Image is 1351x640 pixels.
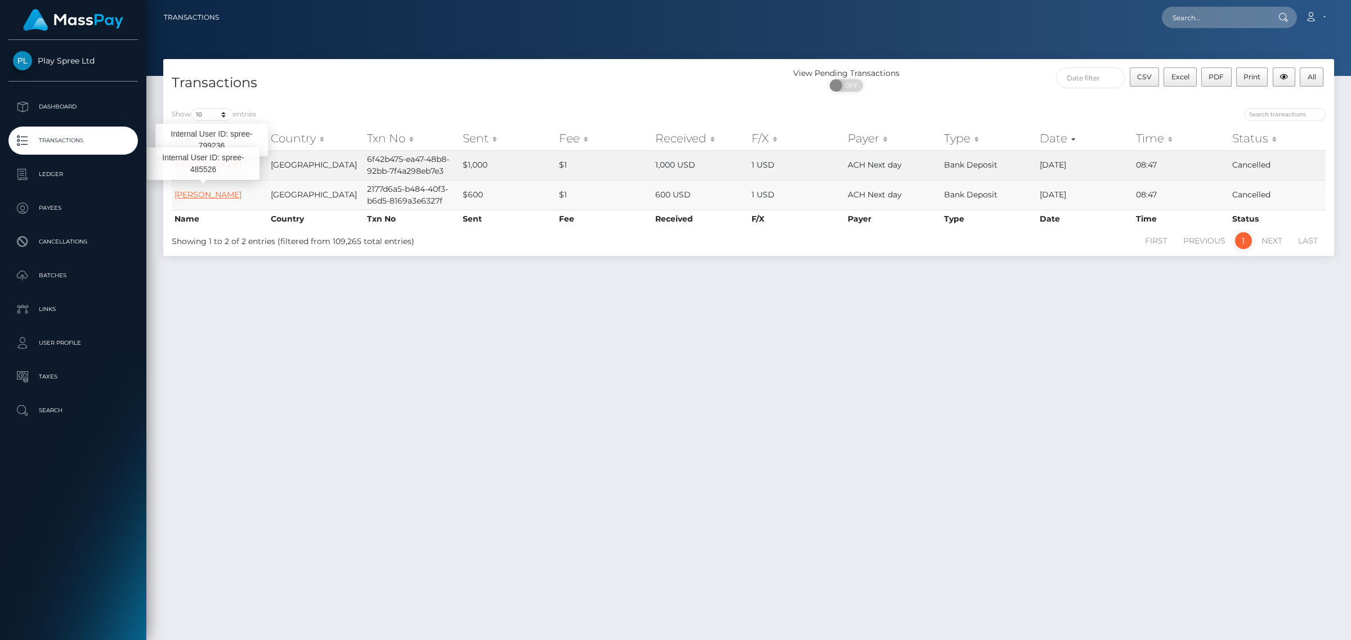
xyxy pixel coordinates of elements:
input: Search... [1162,7,1268,28]
span: ACH Next day [848,190,902,200]
p: User Profile [13,335,133,351]
td: 1 USD [749,180,845,210]
th: Payer [845,210,941,228]
h4: Transactions [172,73,740,93]
th: Fee: activate to sort column ascending [556,127,652,150]
td: Cancelled [1229,180,1326,210]
span: OFF [836,79,864,92]
th: Name [172,210,268,228]
label: Show entries [172,108,256,121]
th: Received: activate to sort column ascending [652,127,749,150]
th: Fee [556,210,652,228]
span: Excel [1171,73,1189,81]
button: Print [1236,67,1268,87]
td: Bank Deposit [941,180,1037,210]
th: Sent: activate to sort column ascending [460,127,556,150]
button: Excel [1164,67,1197,87]
td: $1 [556,150,652,180]
td: Bank Deposit [941,150,1037,180]
td: 6f42b475-ea47-48b8-92bb-7f4a298eb7e3 [364,150,460,180]
img: MassPay Logo [23,9,123,31]
p: Cancellations [13,233,133,250]
th: Time [1133,210,1229,228]
div: Internal User ID: spree-799236 [155,124,268,156]
input: Search transactions [1244,108,1326,121]
th: Country: activate to sort column ascending [268,127,364,150]
td: 08:47 [1133,150,1229,180]
th: Txn No: activate to sort column ascending [364,127,460,150]
p: Dashboard [13,98,133,115]
th: Type [941,210,1037,228]
input: Date filter [1056,67,1125,88]
td: 2177d6a5-b484-40f3-b6d5-8169a3e6327f [364,180,460,210]
th: Sent [460,210,556,228]
button: PDF [1201,67,1232,87]
span: PDF [1209,73,1224,81]
th: Date [1037,210,1133,228]
a: Transactions [164,6,219,29]
td: 08:47 [1133,180,1229,210]
td: 1 USD [749,150,845,180]
th: Status [1229,210,1326,228]
th: Received [652,210,749,228]
a: Dashboard [8,93,138,121]
th: F/X: activate to sort column ascending [749,127,845,150]
a: Cancellations [8,228,138,256]
button: All [1300,67,1323,87]
span: CSV [1137,73,1152,81]
a: [PERSON_NAME] [175,190,241,200]
td: 600 USD [652,180,749,210]
a: Transactions [8,127,138,155]
div: Internal User ID: spree-485526 [147,147,260,180]
a: Taxes [8,363,138,391]
span: All [1308,73,1316,81]
a: User Profile [8,329,138,357]
span: ACH Next day [848,160,902,170]
button: CSV [1130,67,1160,87]
p: Links [13,301,133,318]
p: Taxes [13,368,133,385]
p: Payees [13,200,133,217]
th: Time: activate to sort column ascending [1133,127,1229,150]
td: $1,000 [460,150,556,180]
th: Type: activate to sort column ascending [941,127,1037,150]
a: Ledger [8,160,138,188]
a: 1 [1235,232,1252,249]
select: Showentries [191,108,233,121]
td: [GEOGRAPHIC_DATA] [268,150,364,180]
span: Play Spree Ltd [8,56,138,66]
th: Country [268,210,364,228]
th: Status: activate to sort column ascending [1229,127,1326,150]
p: Batches [13,267,133,284]
td: [DATE] [1037,180,1133,210]
a: Search [8,396,138,425]
p: Search [13,402,133,419]
p: Transactions [13,132,133,149]
td: Cancelled [1229,150,1326,180]
button: Column visibility [1273,67,1296,87]
a: Links [8,295,138,323]
a: Batches [8,262,138,290]
a: Payees [8,194,138,222]
td: $600 [460,180,556,210]
img: Play Spree Ltd [13,51,32,70]
span: Print [1243,73,1260,81]
td: $1 [556,180,652,210]
div: View Pending Transactions [749,67,944,79]
th: Txn No [364,210,460,228]
div: Showing 1 to 2 of 2 entries (filtered from 109,265 total entries) [172,231,643,247]
td: 1,000 USD [652,150,749,180]
th: Payer: activate to sort column ascending [845,127,941,150]
th: Date: activate to sort column ascending [1037,127,1133,150]
p: Ledger [13,166,133,183]
th: F/X [749,210,845,228]
td: [DATE] [1037,150,1133,180]
td: [GEOGRAPHIC_DATA] [268,180,364,210]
